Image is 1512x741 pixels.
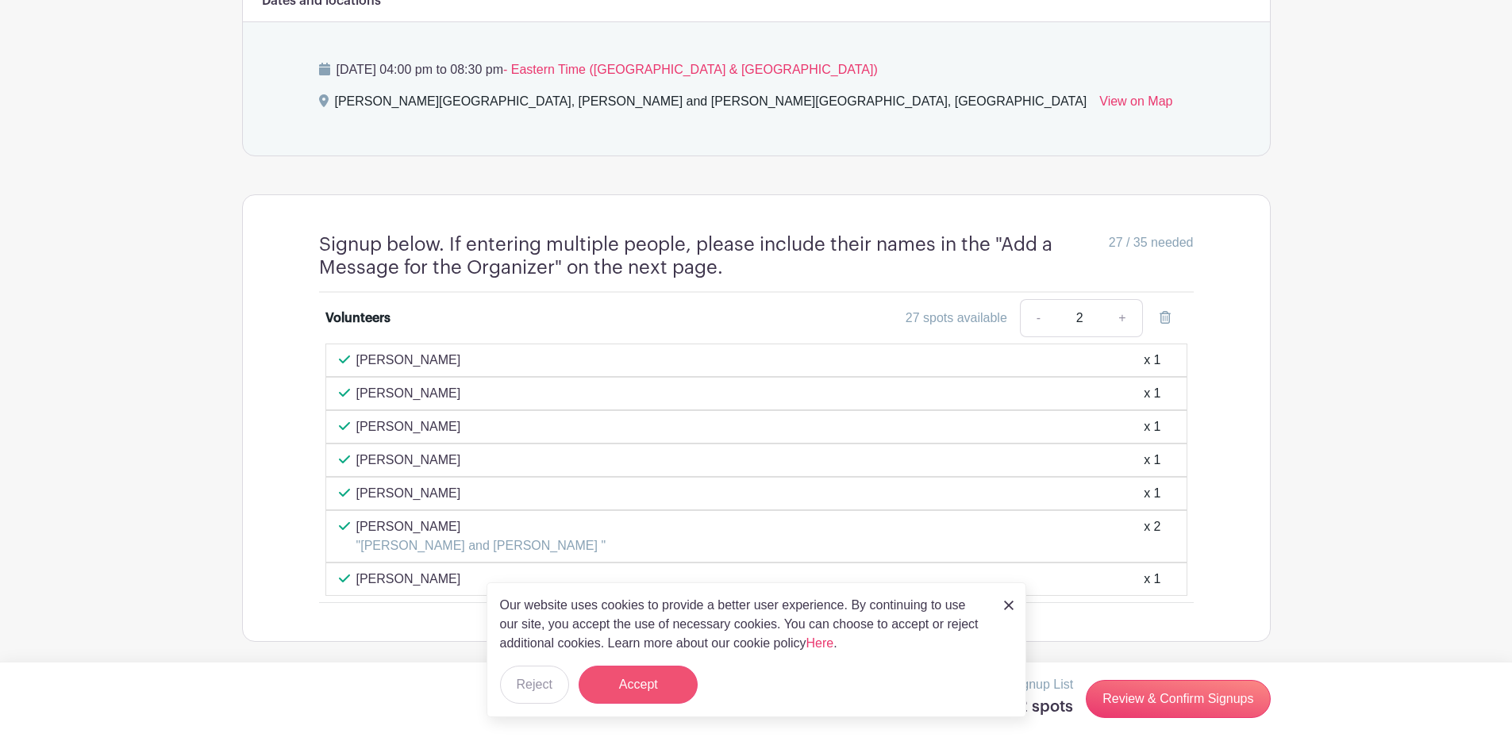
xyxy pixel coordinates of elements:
[1086,680,1270,718] a: Review & Confirm Signups
[356,417,461,436] p: [PERSON_NAME]
[319,60,1194,79] p: [DATE] 04:00 pm to 08:30 pm
[1109,233,1194,252] span: 27 / 35 needed
[1144,484,1160,503] div: x 1
[1010,697,1073,716] h5: 2 spots
[579,666,698,704] button: Accept
[325,309,391,328] div: Volunteers
[906,309,1007,328] div: 27 spots available
[356,451,461,470] p: [PERSON_NAME]
[356,517,606,536] p: [PERSON_NAME]
[1004,601,1014,610] img: close_button-5f87c8562297e5c2d7936805f587ecaba9071eb48480494691a3f1689db116b3.svg
[1144,351,1160,370] div: x 1
[1144,384,1160,403] div: x 1
[503,63,878,76] span: - Eastern Time ([GEOGRAPHIC_DATA] & [GEOGRAPHIC_DATA])
[1102,299,1142,337] a: +
[1099,92,1172,117] a: View on Map
[1020,299,1056,337] a: -
[356,536,606,555] p: "[PERSON_NAME] and [PERSON_NAME] "
[1144,417,1160,436] div: x 1
[356,484,461,503] p: [PERSON_NAME]
[500,666,569,704] button: Reject
[319,233,1109,279] h4: Signup below. If entering multiple people, please include their names in the "Add a Message for t...
[806,636,834,650] a: Here
[1144,517,1160,555] div: x 2
[1144,570,1160,589] div: x 1
[356,384,461,403] p: [PERSON_NAME]
[356,351,461,370] p: [PERSON_NAME]
[356,570,461,589] p: [PERSON_NAME]
[1010,675,1073,694] p: Signup List
[335,92,1087,117] div: [PERSON_NAME][GEOGRAPHIC_DATA], [PERSON_NAME] and [PERSON_NAME][GEOGRAPHIC_DATA], [GEOGRAPHIC_DATA]
[1144,451,1160,470] div: x 1
[500,596,987,653] p: Our website uses cookies to provide a better user experience. By continuing to use our site, you ...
